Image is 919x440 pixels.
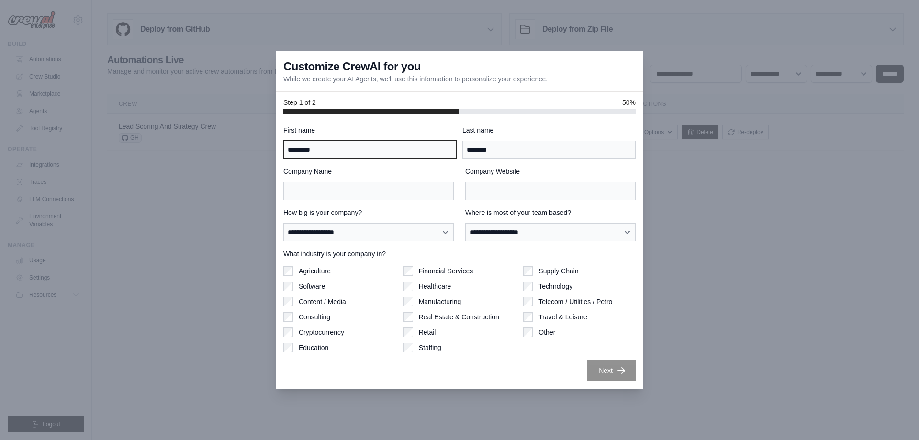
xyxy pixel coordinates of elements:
label: Travel & Leisure [538,312,587,322]
label: Telecom / Utilities / Petro [538,297,612,306]
div: Widget de chat [871,394,919,440]
label: Real Estate & Construction [419,312,499,322]
label: Company Name [283,167,454,176]
label: Supply Chain [538,266,578,276]
label: Consulting [299,312,330,322]
label: First name [283,125,457,135]
label: Where is most of your team based? [465,208,636,217]
label: Technology [538,282,572,291]
iframe: Chat Widget [871,394,919,440]
label: What industry is your company in? [283,249,636,259]
h3: Customize CrewAI for you [283,59,421,74]
label: Other [538,327,555,337]
label: Cryptocurrency [299,327,344,337]
label: Financial Services [419,266,473,276]
label: Agriculture [299,266,331,276]
label: Last name [462,125,636,135]
label: Education [299,343,328,352]
label: Manufacturing [419,297,461,306]
button: Next [587,360,636,381]
p: While we create your AI Agents, we'll use this information to personalize your experience. [283,74,548,84]
label: Content / Media [299,297,346,306]
label: Healthcare [419,282,451,291]
span: 50% [622,98,636,107]
label: How big is your company? [283,208,454,217]
label: Retail [419,327,436,337]
span: Step 1 of 2 [283,98,316,107]
label: Staffing [419,343,441,352]
label: Software [299,282,325,291]
label: Company Website [465,167,636,176]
